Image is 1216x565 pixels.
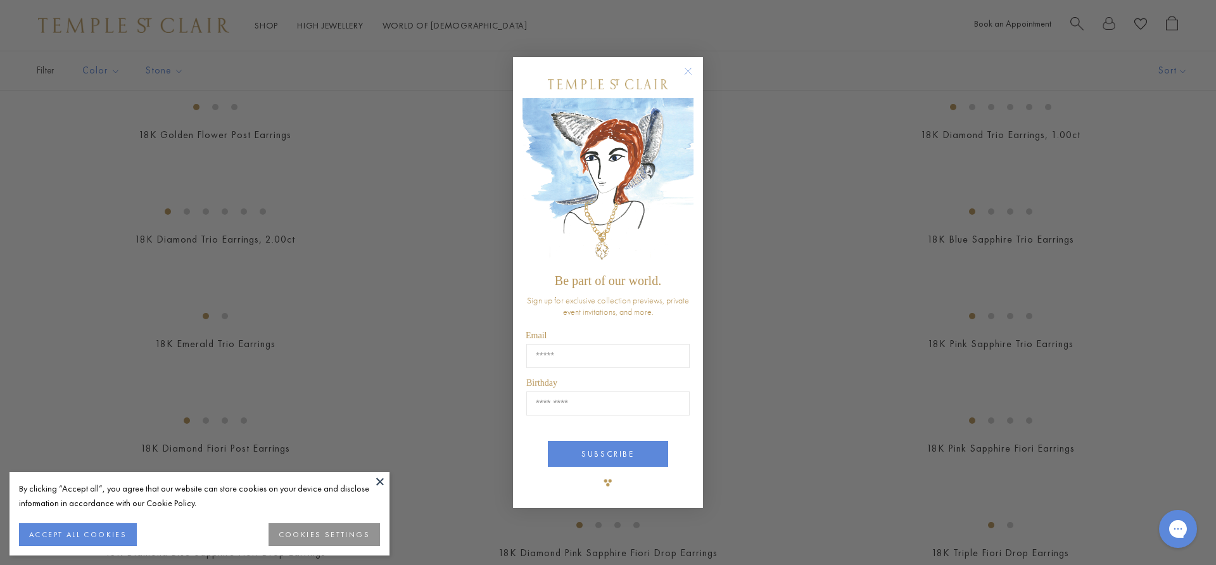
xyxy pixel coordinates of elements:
img: TSC [595,470,621,495]
span: Be part of our world. [555,274,661,288]
button: Close dialog [687,70,702,86]
button: SUBSCRIBE [548,441,668,467]
span: Sign up for exclusive collection previews, private event invitations, and more. [527,295,689,317]
span: Birthday [526,378,557,388]
span: Email [526,331,547,340]
iframe: Gorgias live chat messenger [1153,505,1203,552]
input: Email [526,344,690,368]
div: By clicking “Accept all”, you agree that our website can store cookies on your device and disclos... [19,481,380,511]
button: COOKIES SETTINGS [269,523,380,546]
img: c4a9eb12-d91a-4d4a-8ee0-386386f4f338.jpeg [522,98,693,267]
button: ACCEPT ALL COOKIES [19,523,137,546]
img: Temple St. Clair [548,79,668,89]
